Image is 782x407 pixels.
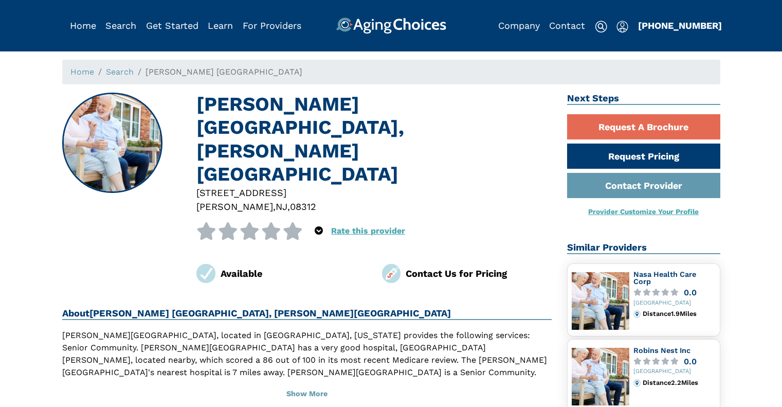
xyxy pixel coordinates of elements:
[196,186,552,200] div: [STREET_ADDRESS]
[208,20,233,31] a: Learn
[633,358,716,365] a: 0.0
[70,67,94,77] a: Home
[336,17,446,34] img: AgingChoices
[567,173,720,198] a: Contact Provider
[315,222,323,240] div: Popover trigger
[633,379,641,386] img: distance.svg
[498,20,540,31] a: Company
[62,383,552,405] button: Show More
[567,242,720,254] h2: Similar Providers
[567,114,720,139] a: Request A Brochure
[70,20,96,31] a: Home
[684,358,697,365] div: 0.0
[633,289,716,296] a: 0.0
[567,144,720,169] a: Request Pricing
[105,17,136,34] div: Popover trigger
[243,20,301,31] a: For Providers
[62,60,720,84] nav: breadcrumb
[684,289,697,296] div: 0.0
[196,201,273,212] span: [PERSON_NAME]
[638,20,722,31] a: [PHONE_NUMBER]
[406,267,552,280] div: Contact Us for Pricing
[290,200,316,214] div: 08312
[62,308,552,320] h2: About [PERSON_NAME] [GEOGRAPHIC_DATA], [PERSON_NAME][GEOGRAPHIC_DATA]
[588,207,699,216] a: Provider Customize Your Profile
[63,94,161,192] img: Clayton Providence House, Clayton NJ
[105,20,136,31] a: Search
[276,201,287,212] span: NJ
[633,368,716,375] div: [GEOGRAPHIC_DATA]
[643,310,715,317] div: Distance 1.9 Miles
[273,201,276,212] span: ,
[633,300,716,307] div: [GEOGRAPHIC_DATA]
[633,310,641,317] img: distance.svg
[146,67,302,77] span: [PERSON_NAME] [GEOGRAPHIC_DATA]
[331,226,405,236] a: Rate this provider
[196,93,552,186] h1: [PERSON_NAME] [GEOGRAPHIC_DATA], [PERSON_NAME][GEOGRAPHIC_DATA]
[567,93,720,105] h2: Next Steps
[616,21,628,33] img: user-icon.svg
[633,346,690,355] a: Robins Nest Inc
[633,270,696,286] a: Nasa Health Care Corp
[549,20,585,31] a: Contact
[287,201,290,212] span: ,
[595,21,607,33] img: search-icon.svg
[643,379,715,386] div: Distance 2.2 Miles
[221,267,367,280] div: Available
[616,17,628,34] div: Popover trigger
[106,67,134,77] a: Search
[146,20,198,31] a: Get Started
